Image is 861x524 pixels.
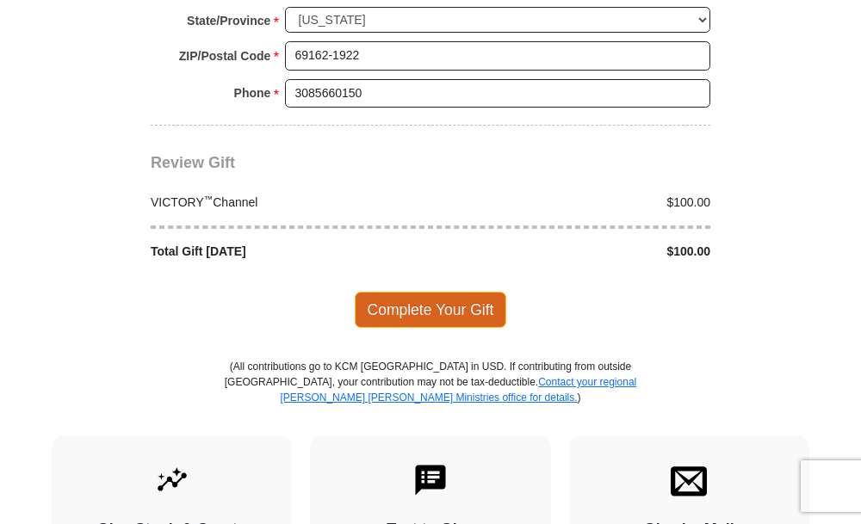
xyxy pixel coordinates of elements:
[142,243,431,261] div: Total Gift [DATE]
[671,462,707,498] img: envelope.svg
[355,292,507,328] span: Complete Your Gift
[187,9,270,33] strong: State/Province
[142,194,431,212] div: VICTORY Channel
[179,44,271,68] strong: ZIP/Postal Code
[430,194,720,212] div: $100.00
[234,81,271,105] strong: Phone
[151,154,235,171] span: Review Gift
[154,462,190,498] img: give-by-stock.svg
[224,359,637,436] p: (All contributions go to KCM [GEOGRAPHIC_DATA] in USD. If contributing from outside [GEOGRAPHIC_D...
[430,243,720,261] div: $100.00
[204,194,214,204] sup: ™
[412,462,449,498] img: text-to-give.svg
